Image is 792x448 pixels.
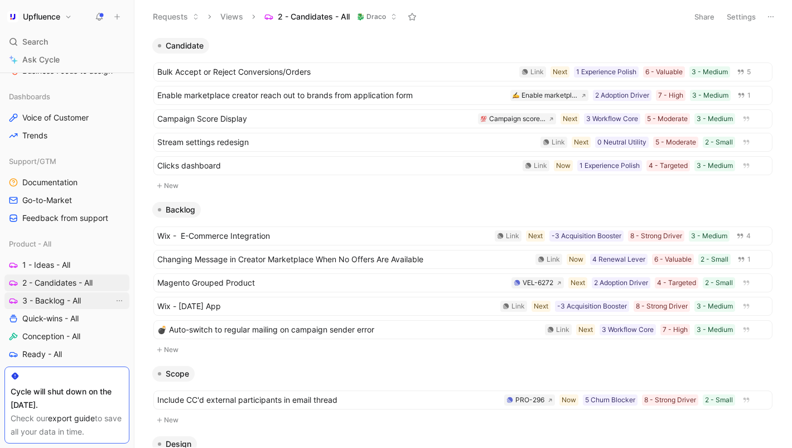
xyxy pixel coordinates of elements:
a: Documentation [4,174,129,191]
div: VEL-6272 [523,277,553,288]
div: Enable marketplace creator reach out to brands from application form [521,90,578,101]
div: Next [571,277,585,288]
div: 4 - Targeted [657,277,696,288]
div: 3 Workflow Core [602,324,654,335]
a: Go-to-Market [4,192,129,209]
div: Now [556,160,571,171]
a: Bulk Accept or Reject Conversions/Orders3 - Medium6 - Valuable1 Experience PolishNextLink5 [153,62,772,81]
span: 2 - Candidates - All [278,11,350,22]
div: 2 - Small [705,277,733,288]
a: Ask Cycle [4,51,129,68]
a: Changing Message in Creator Marketplace When No Offers Are Available2 - Small6 - Valuable4 Renewa... [153,250,772,269]
span: 🐉 Draco [356,11,386,22]
div: 3 - Medium [697,160,733,171]
span: Quick-wins - All [22,313,79,324]
button: Scope [152,366,195,382]
a: Enable marketplace creator reach out to brands from application form3 - Medium7 - High2 Adoption ... [153,86,772,105]
img: 💯 [480,115,487,122]
span: Stream settings redesign [157,136,536,149]
div: Next [553,66,567,78]
a: 3 - Backlog - AllView actions [4,292,129,309]
div: Now [562,394,576,406]
a: Ready - All [4,346,129,363]
span: 1 [747,92,751,99]
div: Dashboards [4,88,129,105]
div: Link [556,324,569,335]
div: Link [547,254,560,265]
button: Share [689,9,719,25]
div: BacklogNew [148,202,778,357]
button: 5 [735,66,753,78]
span: Candidate [166,40,204,51]
div: Now [569,254,583,265]
span: Enable marketplace creator reach out to brands from application form [157,89,506,102]
a: Trends [4,127,129,144]
div: Link [530,66,544,78]
div: Support/GTMDocumentationGo-to-MarketFeedback from support [4,153,129,227]
a: export guide [48,413,95,423]
div: 5 Churn Blocker [585,394,635,406]
div: 2 Adoption Driver [594,277,648,288]
a: Wix - [DATE] App3 - Medium8 - Strong Driver-3 Acquisition BoosterNextLink [153,297,772,316]
span: 2 - Candidates - All [22,277,93,288]
div: 7 - High [663,324,688,335]
a: Wix - E-Commerce Integration3 - Medium8 - Strong Driver-3 Acquisition BoosterNextLink4 [153,227,772,245]
div: 8 - Strong Driver [644,394,696,406]
div: 8 - Strong Driver [636,301,688,312]
span: Go-to-Market [22,195,72,206]
a: 1 - Ideas - All [4,257,129,273]
div: 0 Neutral Utility [597,137,646,148]
button: 1 [735,89,753,102]
span: Bulk Accept or Reject Conversions/Orders [157,65,515,79]
div: Link [511,301,525,312]
div: Check our to save all your data in time. [11,412,123,439]
div: -3 Acquisition Booster [557,301,627,312]
div: CandidateNew [148,38,778,193]
a: 💣 Auto-switch to regular mailing on campaign sender error3 - Medium7 - High3 Workflow CoreNextLink [153,320,772,339]
div: Next [563,113,577,124]
div: Link [552,137,565,148]
a: Delivery - All [4,364,129,380]
div: 3 - Medium [697,113,733,124]
a: Include CC'd external participants in email thread2 - Small8 - Strong Driver5 Churn BlockerNowPRO... [153,391,772,410]
span: Backlog [166,204,195,215]
a: Clicks dashboard3 - Medium4 - Targeted1 Experience PolishNowLink [153,156,772,175]
span: Feedback from support [22,213,108,224]
button: New [152,343,774,357]
button: Candidate [152,38,209,54]
button: View actions [114,295,125,306]
div: Product - All [4,235,129,252]
span: Ready - All [22,349,62,360]
div: 4 - Targeted [649,160,688,171]
span: 1 [747,256,751,263]
div: 2 - Small [701,254,728,265]
div: -3 Acquisition Booster [552,230,621,242]
div: 6 - Valuable [645,66,683,78]
div: 7 - High [658,90,683,101]
img: ✍️ [513,92,519,99]
span: 4 [746,233,751,239]
div: 4 Renewal Lever [592,254,645,265]
a: Quick-wins - All [4,310,129,327]
div: Search [4,33,129,50]
span: Magento Grouped Product [157,276,507,290]
a: Stream settings redesign2 - Small5 - Moderate0 Neutral UtilityNextLink [153,133,772,152]
span: Product - All [9,238,51,249]
button: Backlog [152,202,201,218]
span: 5 [747,69,751,75]
button: Views [215,8,248,25]
div: Cycle will shut down on the [DATE]. [11,385,123,412]
div: Support/GTM [4,153,129,170]
span: Voice of Customer [22,112,89,123]
div: 1 Experience Polish [579,160,640,171]
div: 2 - Small [705,394,733,406]
div: 5 - Moderate [655,137,696,148]
a: Magento Grouped Product2 - Small4 - Targeted2 Adoption DriverNextVEL-6272 [153,273,772,292]
span: Documentation [22,177,78,188]
div: Next [534,301,548,312]
span: 💣 Auto-switch to regular mailing on campaign sender error [157,323,540,336]
div: DashboardsVoice of CustomerTrends [4,88,129,144]
span: Dashboards [9,91,50,102]
span: 3 - Backlog - All [22,295,81,306]
button: UpfluenceUpfluence [4,9,75,25]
